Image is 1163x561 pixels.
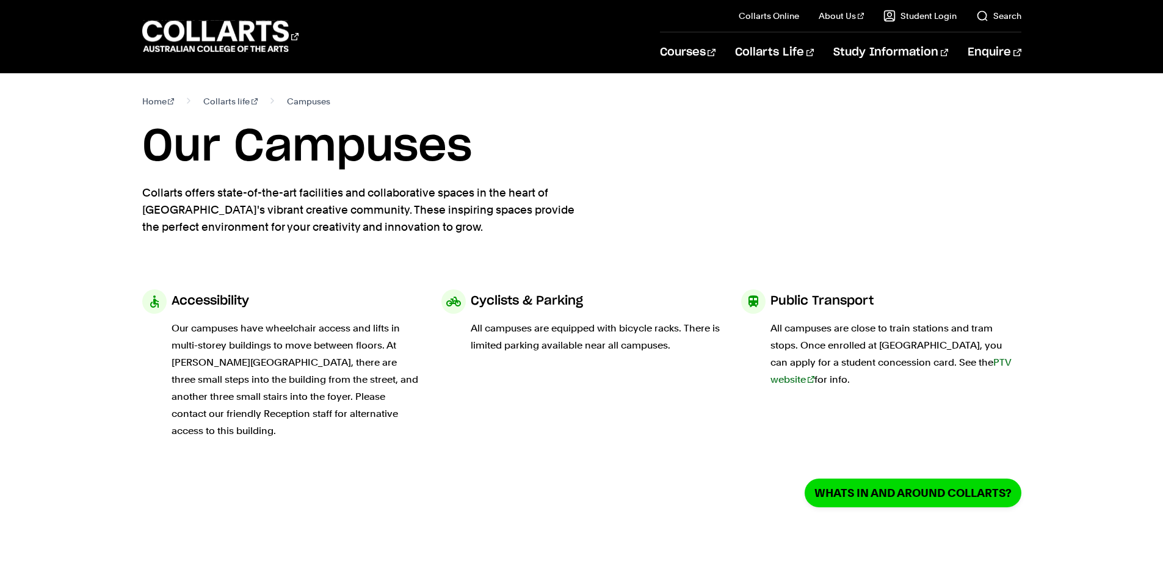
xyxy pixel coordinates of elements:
[172,289,249,313] h3: Accessibility
[660,32,716,73] a: Courses
[739,10,799,22] a: Collarts Online
[142,93,175,110] a: Home
[819,10,864,22] a: About Us
[142,19,299,54] div: Go to homepage
[770,357,1011,385] a: PTV website
[203,93,258,110] a: Collarts life
[968,32,1021,73] a: Enquire
[172,320,422,440] p: Our campuses have wheelchair access and lifts in multi-storey buildings to move between floors. A...
[471,289,583,313] h3: Cyclists & Parking
[471,320,722,354] p: All campuses are equipped with bicycle racks. There is limited parking available near all campuses.
[805,479,1021,507] a: Whats in and around Collarts?
[142,120,1021,175] h1: Our Campuses
[770,289,874,313] h3: Public Transport
[142,184,588,236] p: Collarts offers state-of-the-art facilities and collaborative spaces in the heart of [GEOGRAPHIC_...
[883,10,957,22] a: Student Login
[976,10,1021,22] a: Search
[735,32,814,73] a: Collarts Life
[287,93,330,110] span: Campuses
[770,320,1021,388] p: All campuses are close to train stations and tram stops. Once enrolled at [GEOGRAPHIC_DATA], you ...
[833,32,948,73] a: Study Information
